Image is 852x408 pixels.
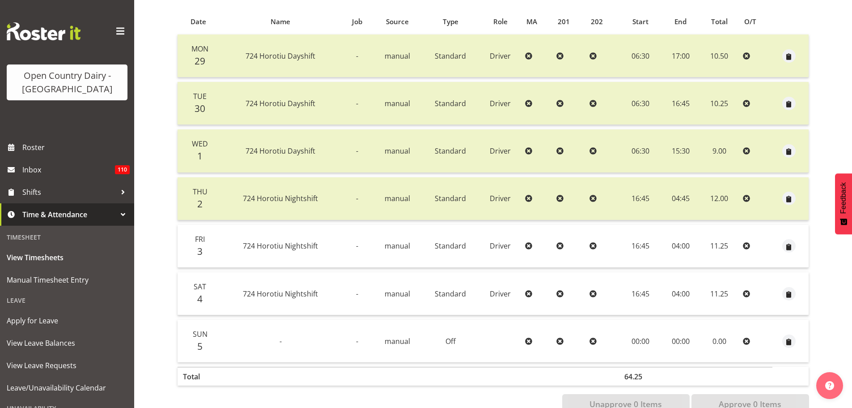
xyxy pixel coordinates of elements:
td: 06:30 [619,129,662,172]
span: Feedback [839,182,848,214]
span: Manual Timesheet Entry [7,273,127,287]
td: 04:00 [662,225,699,268]
td: 00:00 [662,320,699,362]
td: 16:45 [662,82,699,125]
span: 30 [195,102,205,115]
span: Start [632,17,649,27]
span: 724 Horotiu Nightshift [243,193,318,203]
td: 9.00 [699,129,739,172]
span: View Timesheets [7,251,127,264]
td: 0.00 [699,320,739,362]
span: Driver [490,241,511,251]
span: Leave/Unavailability Calendar [7,381,127,395]
span: View Leave Requests [7,359,127,372]
span: Shifts [22,185,116,199]
td: 04:45 [662,177,699,220]
a: Apply for Leave [2,309,132,332]
span: manual [385,336,410,346]
td: 10.25 [699,82,739,125]
span: MA [526,17,537,27]
div: Leave [2,291,132,309]
td: 04:00 [662,272,699,315]
td: 11.25 [699,272,739,315]
span: Driver [490,51,511,61]
span: Driver [490,146,511,156]
span: 724 Horotiu Dayshift [246,99,315,108]
span: Fri [195,234,205,244]
span: Driver [490,193,511,203]
span: - [356,336,358,346]
span: 2 [197,198,203,210]
img: Rosterit website logo [7,22,81,40]
td: 12.00 [699,177,739,220]
span: manual [385,241,410,251]
td: Standard [422,177,479,220]
td: 00:00 [619,320,662,362]
span: 724 Horotiu Nightshift [243,241,318,251]
span: Inbox [22,163,115,176]
span: 201 [558,17,570,27]
span: Tue [193,91,207,101]
div: Open Country Dairy - [GEOGRAPHIC_DATA] [16,69,119,96]
td: 10.50 [699,34,739,77]
span: Sun [193,329,208,339]
span: Type [443,17,458,27]
span: View Leave Balances [7,336,127,350]
img: help-xxl-2.png [825,381,834,390]
span: manual [385,51,410,61]
th: 64.25 [619,367,662,386]
td: Standard [422,225,479,268]
span: 29 [195,55,205,67]
th: Total [178,367,219,386]
span: 4 [197,292,203,305]
td: 15:30 [662,129,699,172]
span: - [356,289,358,299]
td: 11.25 [699,225,739,268]
span: Source [386,17,409,27]
span: Date [191,17,206,27]
span: Roster [22,141,130,154]
a: Leave/Unavailability Calendar [2,377,132,399]
span: - [280,336,282,346]
span: Apply for Leave [7,314,127,327]
td: 16:45 [619,177,662,220]
span: Role [493,17,508,27]
span: 110 [115,165,130,174]
span: - [356,51,358,61]
td: 16:45 [619,225,662,268]
a: View Leave Requests [2,354,132,377]
span: Time & Attendance [22,208,116,221]
span: - [356,241,358,251]
td: 06:30 [619,82,662,125]
td: Standard [422,272,479,315]
td: Standard [422,129,479,172]
span: 1 [197,150,203,162]
td: 06:30 [619,34,662,77]
span: manual [385,193,410,203]
span: manual [385,146,410,156]
span: manual [385,99,410,108]
span: Job [352,17,362,27]
span: Name [271,17,290,27]
span: End [674,17,687,27]
td: 17:00 [662,34,699,77]
span: Total [711,17,728,27]
span: Mon [191,44,208,54]
td: Standard [422,82,479,125]
a: View Timesheets [2,246,132,269]
td: Off [422,320,479,362]
button: Feedback - Show survey [835,173,852,234]
span: Driver [490,99,511,108]
span: - [356,193,358,203]
span: 3 [197,245,203,258]
a: View Leave Balances [2,332,132,354]
span: O/T [744,17,756,27]
span: 724 Horotiu Nightshift [243,289,318,299]
span: 724 Horotiu Dayshift [246,51,315,61]
span: Sat [194,282,206,292]
td: 16:45 [619,272,662,315]
span: - [356,99,358,108]
span: 202 [591,17,603,27]
span: 5 [197,340,203,352]
span: 724 Horotiu Dayshift [246,146,315,156]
